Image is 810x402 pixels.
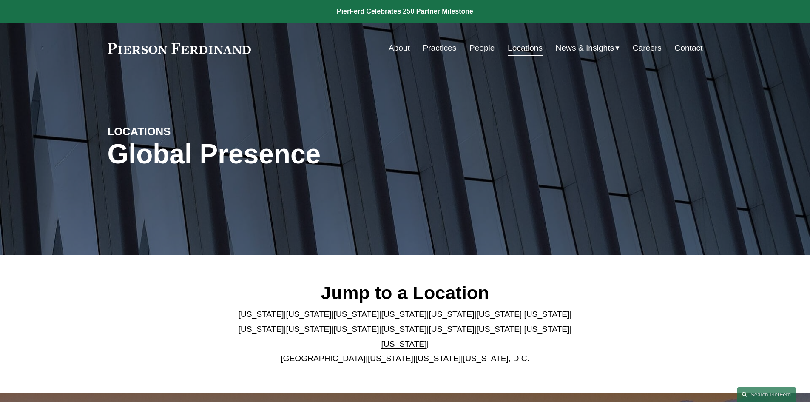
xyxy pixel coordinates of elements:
a: [US_STATE] [415,354,461,363]
a: [US_STATE] [524,325,569,334]
a: Careers [633,40,662,56]
a: Practices [423,40,456,56]
a: [US_STATE] [381,339,427,348]
a: Search this site [737,387,796,402]
a: [US_STATE] [286,325,332,334]
h4: LOCATIONS [108,125,256,138]
a: [US_STATE], D.C. [463,354,529,363]
a: [US_STATE] [286,310,332,319]
a: [GEOGRAPHIC_DATA] [281,354,366,363]
a: Locations [508,40,543,56]
h2: Jump to a Location [231,282,579,304]
h1: Global Presence [108,139,504,170]
a: [US_STATE] [239,325,284,334]
a: [US_STATE] [476,310,522,319]
a: [US_STATE] [429,310,474,319]
a: [US_STATE] [476,325,522,334]
a: [US_STATE] [429,325,474,334]
a: [US_STATE] [334,310,379,319]
a: Contact [674,40,702,56]
a: About [389,40,410,56]
a: People [469,40,495,56]
a: [US_STATE] [524,310,569,319]
a: folder dropdown [556,40,620,56]
p: | | | | | | | | | | | | | | | | | | [231,307,579,366]
a: [US_STATE] [381,325,427,334]
a: [US_STATE] [368,354,413,363]
a: [US_STATE] [381,310,427,319]
a: [US_STATE] [334,325,379,334]
a: [US_STATE] [239,310,284,319]
span: News & Insights [556,41,614,56]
